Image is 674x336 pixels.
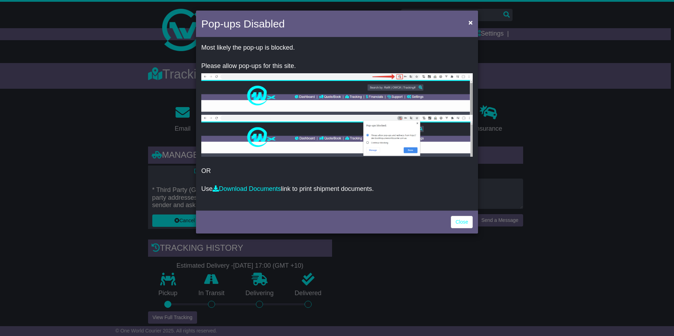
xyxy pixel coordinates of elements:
[201,62,473,70] p: Please allow pop-ups for this site.
[201,115,473,157] img: allow-popup-2.png
[468,18,473,26] span: ×
[201,44,473,52] p: Most likely the pop-up is blocked.
[465,15,476,30] button: Close
[451,216,473,228] a: Close
[201,73,473,115] img: allow-popup-1.png
[201,185,473,193] p: Use link to print shipment documents.
[213,185,281,192] a: Download Documents
[196,39,478,209] div: OR
[201,16,285,32] h4: Pop-ups Disabled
